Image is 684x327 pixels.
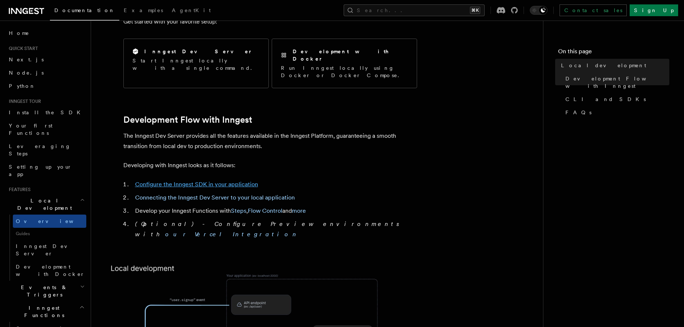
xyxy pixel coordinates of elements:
[123,160,417,170] p: Developing with Inngest looks as it follows:
[13,240,86,260] a: Inngest Dev Server
[562,106,669,119] a: FAQs
[558,59,669,72] a: Local development
[6,119,86,140] a: Your first Functions
[124,7,163,13] span: Examples
[119,2,167,20] a: Examples
[9,83,36,89] span: Python
[565,96,646,103] span: CLI and SDKs
[50,2,119,21] a: Documentation
[144,48,253,55] h2: Inngest Dev Server
[530,6,547,15] button: Toggle dark mode
[562,93,669,106] a: CLI and SDKs
[231,207,246,214] a: Steps
[6,197,80,212] span: Local Development
[558,47,669,59] h4: On this page
[6,106,86,119] a: Install the SDK
[630,4,678,16] a: Sign Up
[6,79,86,93] a: Python
[13,260,86,281] a: Development with Docker
[6,26,86,40] a: Home
[292,207,306,214] a: more
[272,39,417,88] a: Development with DockerRun Inngest locally using Docker or Docker Compose.
[123,115,252,125] a: Development Flow with Inngest
[565,109,591,116] span: FAQs
[9,123,53,136] span: Your first Functions
[16,243,79,256] span: Inngest Dev Server
[16,218,91,224] span: Overview
[6,98,41,104] span: Inngest tour
[9,164,72,177] span: Setting up your app
[133,206,417,216] li: Develop your Inngest Functions with , and
[167,2,215,20] a: AgentKit
[9,29,29,37] span: Home
[562,72,669,93] a: Development Flow with Inngest
[6,160,86,181] a: Setting up your app
[6,187,30,193] span: Features
[135,181,258,188] a: Configure the Inngest SDK in your application
[135,194,295,201] a: Connecting the Inngest Dev Server to your local application
[6,281,86,301] button: Events & Triggers
[123,131,417,151] p: The Inngest Dev Server provides all the features available in the Inngest Platform, guaranteeing ...
[123,39,269,88] a: Inngest Dev ServerStart Inngest locally with a single command.
[165,231,299,238] a: our Vercel Integration
[6,301,86,322] button: Inngest Functions
[248,207,282,214] a: Flow Control
[13,215,86,228] a: Overview
[16,264,85,277] span: Development with Docker
[13,228,86,240] span: Guides
[293,48,408,62] h2: Development with Docker
[344,4,485,16] button: Search...⌘K
[281,64,408,79] p: Run Inngest locally using Docker or Docker Compose.
[9,70,44,76] span: Node.js
[6,140,86,160] a: Leveraging Steps
[565,75,669,90] span: Development Flow with Inngest
[560,4,627,16] a: Contact sales
[6,284,80,298] span: Events & Triggers
[470,7,480,14] kbd: ⌘K
[6,46,38,51] span: Quick start
[54,7,115,13] span: Documentation
[9,57,44,62] span: Next.js
[6,194,86,215] button: Local Development
[6,304,79,319] span: Inngest Functions
[561,62,646,69] span: Local development
[6,215,86,281] div: Local Development
[6,53,86,66] a: Next.js
[9,109,85,115] span: Install the SDK
[133,57,260,72] p: Start Inngest locally with a single command.
[6,66,86,79] a: Node.js
[9,143,71,157] span: Leveraging Steps
[172,7,211,13] span: AgentKit
[135,220,403,238] em: (Optional) - Configure Preview environments with
[123,17,417,27] p: Get started with your favorite setup:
